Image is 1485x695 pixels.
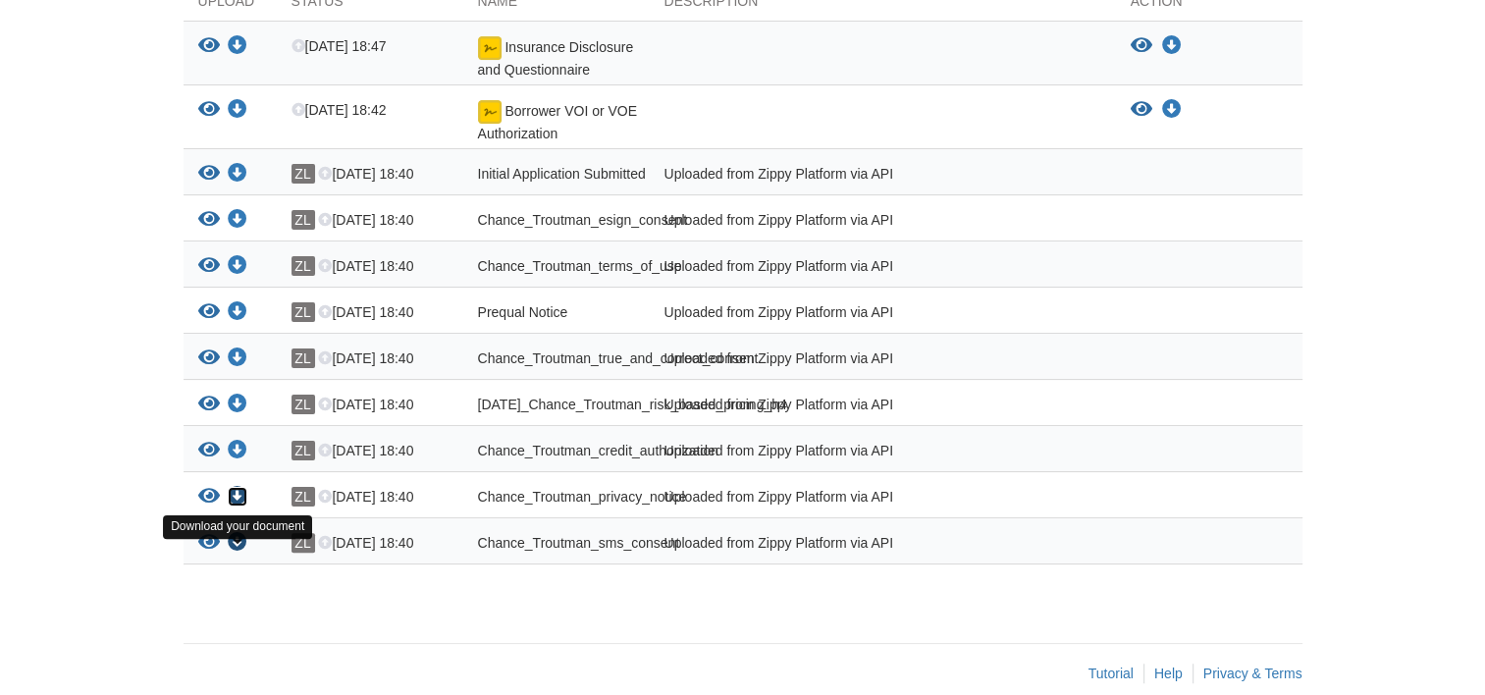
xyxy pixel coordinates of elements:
[478,535,680,551] span: Chance_Troutman_sms_consent
[478,397,787,412] span: [DATE]_Chance_Troutman_risk_based_pricing_h4
[1131,36,1152,56] button: View Insurance Disclosure and Questionnaire
[228,39,247,55] a: Download Insurance Disclosure and Questionnaire
[198,395,220,415] button: View 09-27-2025_Chance_Troutman_risk_based_pricing_h4
[292,102,387,118] span: [DATE] 18:42
[1162,38,1182,54] a: Download Insurance Disclosure and Questionnaire
[228,213,247,229] a: Download Chance_Troutman_esign_consent
[318,489,413,505] span: [DATE] 18:40
[318,535,413,551] span: [DATE] 18:40
[478,443,718,458] span: Chance_Troutman_credit_authorization
[1203,666,1302,681] a: Privacy & Terms
[198,100,220,121] button: View Borrower VOI or VOE Authorization
[318,212,413,228] span: [DATE] 18:40
[228,444,247,459] a: Download Chance_Troutman_credit_authorization
[478,489,687,505] span: Chance_Troutman_privacy_notice
[650,395,1116,420] div: Uploaded from Zippy Platform via API
[198,441,220,461] button: View Chance_Troutman_credit_authorization
[198,36,220,57] button: View Insurance Disclosure and Questionnaire
[1154,666,1183,681] a: Help
[478,304,568,320] span: Prequal Notice
[292,256,315,276] span: ZL
[198,487,220,508] button: View Chance_Troutman_privacy_notice
[163,515,312,538] div: Download your document
[292,441,315,460] span: ZL
[228,351,247,367] a: Download Chance_Troutman_true_and_correct_consent
[228,103,247,119] a: Download Borrower VOI or VOE Authorization
[318,166,413,182] span: [DATE] 18:40
[318,397,413,412] span: [DATE] 18:40
[292,348,315,368] span: ZL
[650,348,1116,374] div: Uploaded from Zippy Platform via API
[318,258,413,274] span: [DATE] 18:40
[228,536,247,552] a: Download Chance_Troutman_sms_consent
[228,398,247,413] a: Download 09-27-2025_Chance_Troutman_risk_based_pricing_h4
[198,302,220,323] button: View Prequal Notice
[198,164,220,185] button: View Initial Application Submitted
[478,212,688,228] span: Chance_Troutman_esign_consent
[292,302,315,322] span: ZL
[650,441,1116,466] div: Uploaded from Zippy Platform via API
[228,490,247,506] a: Download Chance_Troutman_privacy_notice
[650,164,1116,189] div: Uploaded from Zippy Platform via API
[1162,102,1182,118] a: Download Borrower VOI or VOE Authorization
[478,39,634,78] span: Insurance Disclosure and Questionnaire
[228,305,247,321] a: Download Prequal Notice
[478,36,502,60] img: Document fully signed
[198,256,220,277] button: View Chance_Troutman_terms_of_use
[650,533,1116,559] div: Uploaded from Zippy Platform via API
[198,533,220,554] button: View Chance_Troutman_sms_consent
[1088,666,1134,681] a: Tutorial
[478,166,646,182] span: Initial Application Submitted
[292,487,315,507] span: ZL
[292,395,315,414] span: ZL
[478,350,759,366] span: Chance_Troutman_true_and_correct_consent
[650,210,1116,236] div: Uploaded from Zippy Platform via API
[650,302,1116,328] div: Uploaded from Zippy Platform via API
[478,103,637,141] span: Borrower VOI or VOE Authorization
[650,487,1116,512] div: Uploaded from Zippy Platform via API
[650,256,1116,282] div: Uploaded from Zippy Platform via API
[318,443,413,458] span: [DATE] 18:40
[478,100,502,124] img: Document fully signed
[292,210,315,230] span: ZL
[292,164,315,184] span: ZL
[318,304,413,320] span: [DATE] 18:40
[228,167,247,183] a: Download Initial Application Submitted
[318,350,413,366] span: [DATE] 18:40
[198,210,220,231] button: View Chance_Troutman_esign_consent
[1131,100,1152,120] button: View Borrower VOI or VOE Authorization
[292,38,387,54] span: [DATE] 18:47
[228,259,247,275] a: Download Chance_Troutman_terms_of_use
[478,258,682,274] span: Chance_Troutman_terms_of_use
[198,348,220,369] button: View Chance_Troutman_true_and_correct_consent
